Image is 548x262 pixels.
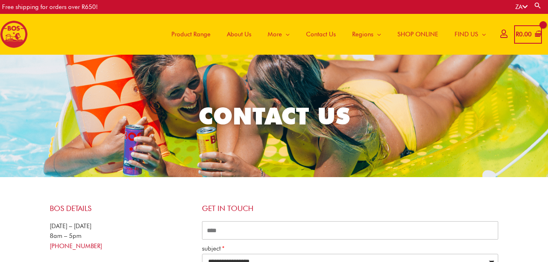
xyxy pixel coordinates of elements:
[352,22,373,47] span: Regions
[516,31,532,38] bdi: 0.00
[50,232,82,240] span: 8am – 5pm
[268,22,282,47] span: More
[50,222,91,230] span: [DATE] – [DATE]
[202,204,499,213] h4: Get in touch
[306,22,336,47] span: Contact Us
[260,14,298,55] a: More
[219,14,260,55] a: About Us
[50,204,194,213] h4: BOS Details
[46,101,502,131] h2: CONTACT US
[298,14,344,55] a: Contact Us
[516,31,519,38] span: R
[157,14,494,55] nav: Site Navigation
[515,3,528,11] a: ZA
[514,25,542,44] a: View Shopping Cart, empty
[50,242,102,250] a: [PHONE_NUMBER]
[397,22,438,47] span: SHOP ONLINE
[455,22,478,47] span: FIND US
[163,14,219,55] a: Product Range
[202,244,224,254] label: subject
[534,2,542,9] a: Search button
[344,14,389,55] a: Regions
[171,22,211,47] span: Product Range
[227,22,251,47] span: About Us
[389,14,446,55] a: SHOP ONLINE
